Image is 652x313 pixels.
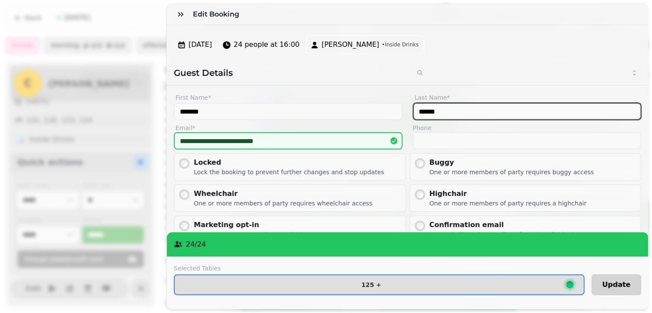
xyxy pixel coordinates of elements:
[194,230,313,239] div: Does user agree to opt into marketing?
[430,168,594,176] div: One or more members of party requires buggy access
[194,168,384,176] div: Lock the booking to prevent further changes and stop updates
[382,41,419,48] span: • Inside Drinks
[193,9,243,20] h3: Edit Booking
[430,189,587,199] div: Highchair
[194,157,384,168] div: Locked
[322,39,379,50] span: [PERSON_NAME]
[174,264,585,273] label: Selected Tables
[194,220,313,230] div: Marketing opt-in
[174,124,403,132] label: Email*
[430,199,587,208] div: One or more members of party requires a highchair
[234,39,300,50] span: 24 people at 16:00
[430,157,594,168] div: Buggy
[592,274,642,295] button: Update
[430,220,592,230] div: Confirmation email
[194,199,372,208] div: One or more members of party requires wheelchair access
[174,67,404,79] h2: Guest Details
[174,92,403,103] label: First Name*
[362,282,381,288] p: 125 +
[189,39,212,50] span: [DATE]
[174,274,585,295] button: 125 +
[186,239,206,250] p: 24 / 24
[413,124,642,132] label: Phone
[194,189,372,199] div: Wheelchair
[603,281,631,288] span: Update
[413,92,642,103] label: Last Name*
[430,230,592,239] div: Guest shall receive email confirmation of this change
